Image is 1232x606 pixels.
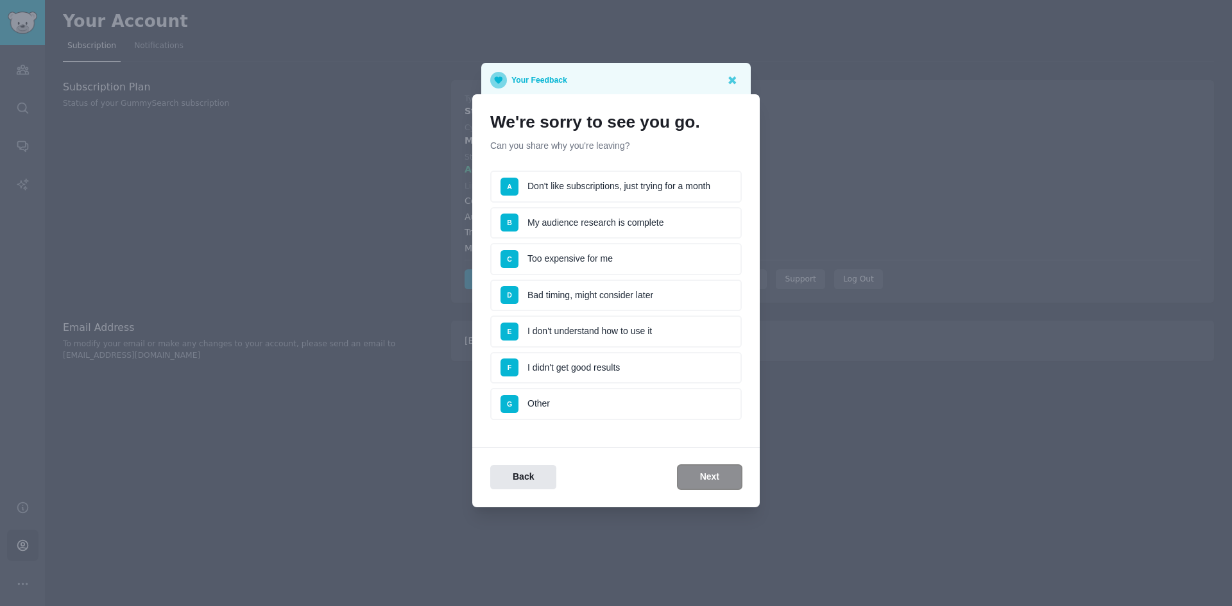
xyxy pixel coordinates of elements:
button: Back [490,465,556,490]
span: F [508,364,511,371]
p: Your Feedback [511,72,567,88]
span: D [507,291,512,299]
h1: We're sorry to see you go. [490,112,742,133]
span: G [507,400,512,408]
p: Can you share why you're leaving? [490,139,742,153]
span: C [507,255,512,263]
span: B [507,219,512,226]
span: E [507,328,511,335]
span: A [507,183,512,190]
